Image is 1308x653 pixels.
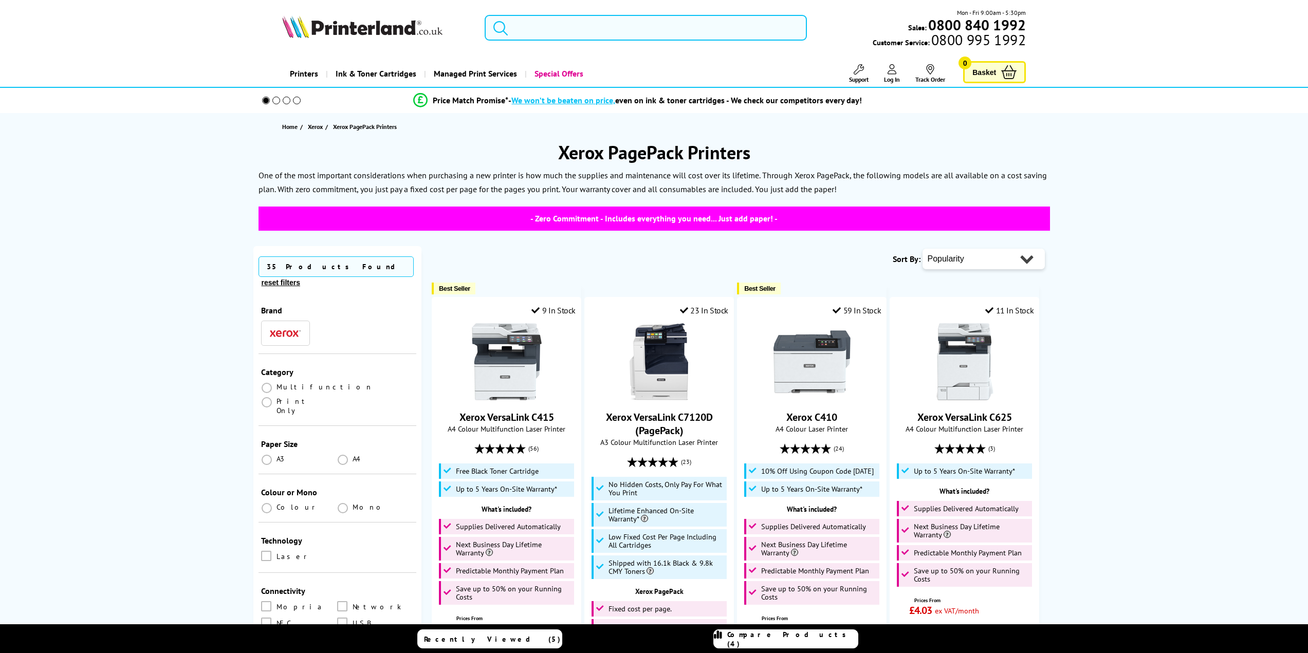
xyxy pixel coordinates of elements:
img: Xerox VersaLink C625 [926,323,1003,400]
span: Next Business Day Lifetime Warranty [761,540,877,557]
span: 35 Products Found [259,256,414,277]
span: A4 [353,454,362,463]
span: 10% Off Using Coupon Code [DATE] [761,467,874,475]
div: What's included? [437,505,576,514]
a: Xerox C410 [786,411,837,424]
span: Mopria [277,601,323,612]
span: Supplies Delivered Automatically [914,505,1019,513]
a: Xerox VersaLink C7120D (PagePack) [606,411,713,437]
span: Print Only [277,397,338,415]
a: Xerox VersaLink C625 [926,392,1003,402]
span: Support [849,76,869,83]
span: (24) [834,439,844,458]
span: A3 Colour Multifunction Laser Printer [590,437,728,447]
img: Xerox [270,330,301,337]
span: USB [353,618,371,629]
a: Printers [282,61,326,87]
span: ex VAT/month [477,624,521,633]
div: 23 In Stock [680,305,728,315]
span: 0800 995 1992 [930,35,1026,45]
span: Basket [972,65,996,79]
span: A4 Colour Laser Printer [743,424,881,434]
a: Printerland Logo [282,15,472,40]
div: Category [261,367,414,377]
span: Predictable Monthly Payment Plan [914,549,1022,557]
span: Save up to 50% on your Running Costs [456,585,572,601]
img: Xerox C410 [773,323,851,400]
span: Network [353,601,401,612]
span: Up to 5 Years On-Site Warranty* [761,485,862,493]
span: Prices From [762,615,867,622]
span: Sort By: [893,254,920,264]
span: Predictable Monthly Payment Plan [761,567,869,575]
span: Predictable Monthly Payment Plan [456,567,564,575]
span: Multifunction [277,382,373,391]
a: Compare Products (4) [713,629,858,648]
a: Special Offers [525,61,591,87]
span: Mon - Fri 9:00am - 5:30pm [957,8,1026,17]
span: Up to 5 Years On-Site Warranty* [456,485,557,493]
span: Log In [884,76,900,83]
h1: Xerox PagePack Printers [253,140,1055,164]
a: Managed Print Services [424,61,525,87]
a: Xerox VersaLink C625 [917,411,1012,424]
a: Ink & Toner Cartridges [326,61,424,87]
span: Prices From [456,615,562,622]
span: Xerox PagePack Printers [333,123,397,130]
button: reset filters [259,278,303,287]
span: 0 [959,57,971,69]
div: Brand [261,305,414,315]
span: Laser [277,551,311,562]
img: Printerland Logo [282,15,443,38]
span: (23) [681,452,691,472]
span: Free Black Toner Cartridge [456,467,539,475]
span: £4.03 [909,604,932,617]
div: 9 In Stock [531,305,576,315]
span: Next Business Day Lifetime Warranty [914,523,1030,539]
div: Xerox PagePack [590,587,728,596]
a: Track Order [915,64,945,83]
span: A3 [277,454,286,463]
img: Xerox VersaLink C415 [468,323,545,400]
a: Xerox [308,121,325,132]
span: (56) [528,439,539,458]
span: Save up to 50% on your Running Costs [914,567,1030,583]
a: Xerox C410 [773,392,851,402]
span: Includes all your genuine consumables [609,623,725,639]
div: Technology [261,535,414,546]
span: Supplies Delivered Automatically [456,523,561,531]
span: Sales: [908,23,927,32]
img: Xerox VersaLink C7120D (PagePack) [621,323,698,400]
button: Best Seller [432,283,475,294]
span: Recently Viewed (5) [424,635,561,644]
div: What's included? [895,487,1034,496]
span: Xerox [308,121,323,132]
span: - Zero Commitment - Includes everything you need... Just add paper! - [259,207,1050,231]
span: Shipped with 16.1k Black & 9.8k CMY Toners [609,559,725,575]
a: Support [849,64,869,83]
span: Next Business Day Lifetime Warranty [456,540,572,557]
p: One of the most important considerations when purchasing a new printer is how much the supplies a... [259,169,1050,196]
span: Colour [277,502,319,512]
div: Connectivity [261,586,414,596]
a: Recently Viewed (5) [417,629,562,648]
span: ex VAT/month [935,606,979,615]
div: - even on ink & toner cartridges - We check our competitors every day! [508,95,862,105]
span: Supplies Delivered Automatically [761,523,866,531]
span: No Hidden Costs, Only Pay For What You Print [609,480,725,497]
div: Paper Size [261,439,414,449]
button: Xerox [267,326,304,340]
span: Compare Products (4) [727,630,858,648]
span: Prices From [914,597,1020,604]
span: Mono [353,502,386,512]
span: Best Seller [744,285,776,292]
b: 0800 840 1992 [928,15,1026,34]
span: Fixed cost per page. [609,605,672,613]
span: Up to 5 Years On-Site Warranty* [914,467,1015,475]
div: 59 In Stock [833,305,881,315]
a: Xerox VersaLink C415 [459,411,554,424]
span: Customer Service: [873,35,1026,47]
span: Best Seller [439,285,470,292]
span: Lifetime Enhanced On-Site Warranty* [609,507,725,523]
div: Colour or Mono [261,487,414,497]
